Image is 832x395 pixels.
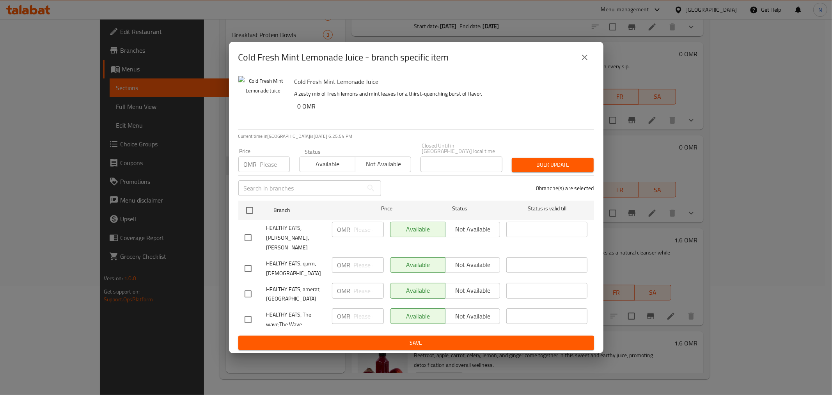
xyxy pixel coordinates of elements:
[266,310,326,329] span: HEALTHY EATS, The wave,The Wave
[575,48,594,67] button: close
[354,222,384,237] input: Please enter price
[506,204,587,214] span: Status is valid till
[536,184,594,192] p: 0 branche(s) are selected
[354,283,384,299] input: Please enter price
[245,338,588,348] span: Save
[419,204,500,214] span: Status
[294,76,588,87] h6: Cold Fresh Mint Lemonade Juice
[266,285,326,304] span: HEALTHY EATS, amerat,[GEOGRAPHIC_DATA]
[294,89,588,99] p: A zesty mix of fresh lemons and mint leaves for a thirst-quenching burst of flavor.
[244,160,257,169] p: OMR
[238,51,449,64] h2: Cold Fresh Mint Lemonade Juice - branch specific item
[266,223,326,253] span: HEALTHY EATS, [PERSON_NAME],[PERSON_NAME]
[238,336,594,350] button: Save
[355,157,411,172] button: Not available
[298,101,588,112] h6: 0 OMR
[337,260,351,270] p: OMR
[238,180,363,196] input: Search in branches
[238,76,288,126] img: Cold Fresh Mint Lemonade Juice
[303,158,352,170] span: Available
[358,158,408,170] span: Not available
[273,205,355,215] span: Branch
[337,286,351,295] p: OMR
[299,157,355,172] button: Available
[337,311,351,321] p: OMR
[260,157,290,172] input: Please enter price
[354,308,384,324] input: Please enter price
[361,204,413,214] span: Price
[266,259,326,278] span: HEALTHY EATS, qurm,[DEMOGRAPHIC_DATA]
[238,133,594,140] p: Current time in [GEOGRAPHIC_DATA] is [DATE] 6:25:54 PM
[354,257,384,273] input: Please enter price
[518,160,587,170] span: Bulk update
[337,225,351,234] p: OMR
[512,158,594,172] button: Bulk update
